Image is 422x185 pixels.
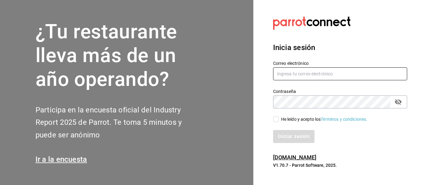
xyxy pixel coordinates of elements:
[273,61,407,65] label: Correo electrónico
[36,20,202,91] h1: ¿Tu restaurante lleva más de un año operando?
[273,89,407,94] label: Contraseña
[273,154,317,161] a: [DOMAIN_NAME]
[281,116,368,123] div: He leído y acepto los
[273,162,407,168] p: V1.70.7 - Parrot Software, 2025.
[36,104,202,141] h2: Participa en la encuesta oficial del Industry Report 2025 de Parrot. Te toma 5 minutos y puede se...
[393,97,403,107] button: passwordField
[273,42,407,53] h3: Inicia sesión
[273,67,407,80] input: Ingresa tu correo electrónico
[321,117,367,122] a: Términos y condiciones.
[36,155,87,164] a: Ir a la encuesta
